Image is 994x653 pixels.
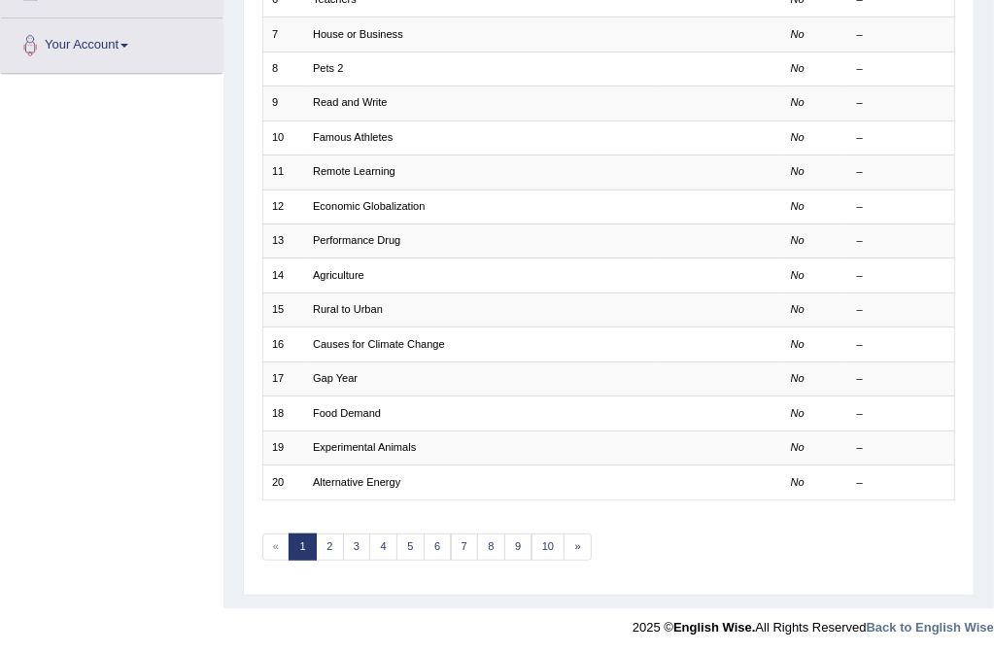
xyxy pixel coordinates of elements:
div: – [857,440,945,456]
a: 4 [369,533,397,561]
em: No [791,165,805,177]
div: – [857,233,945,249]
a: 3 [343,533,371,561]
a: 1 [289,533,317,561]
a: Remote Learning [313,165,395,177]
a: Read and Write [313,96,388,108]
strong: English Wise. [673,620,755,635]
a: Agriculture [313,269,364,281]
a: » [564,533,592,561]
a: 5 [396,533,425,561]
a: Alternative Energy [313,476,400,488]
td: 15 [262,292,304,326]
td: 13 [262,224,304,258]
a: Rural to Urban [313,303,383,315]
em: No [791,476,805,488]
a: Food Demand [313,407,381,419]
em: No [791,28,805,40]
div: – [857,130,945,146]
td: 8 [262,52,304,86]
div: – [857,302,945,318]
div: – [857,268,945,284]
div: – [857,164,945,180]
td: 17 [262,361,304,395]
div: – [857,27,945,43]
div: – [857,475,945,491]
td: 19 [262,430,304,464]
td: 20 [262,465,304,499]
div: 2025 © All Rights Reserved [633,608,994,636]
em: No [791,338,805,350]
td: 9 [262,86,304,120]
em: No [791,200,805,212]
em: No [791,407,805,419]
div: – [857,61,945,77]
em: No [791,303,805,315]
em: No [791,96,805,108]
td: 16 [262,327,304,361]
a: Famous Athletes [313,131,393,143]
a: Economic Globalization [313,200,425,212]
a: 10 [531,533,566,561]
a: Back to English Wise [867,620,994,635]
td: 11 [262,155,304,189]
td: 18 [262,396,304,430]
div: – [857,371,945,387]
a: Pets 2 [313,62,343,74]
a: House or Business [313,28,403,40]
div: – [857,337,945,353]
a: 9 [504,533,532,561]
td: 12 [262,189,304,223]
em: No [791,131,805,143]
a: Performance Drug [313,234,400,246]
em: No [791,372,805,384]
a: 7 [451,533,479,561]
td: 7 [262,17,304,52]
a: Gap Year [313,372,358,384]
div: – [857,406,945,422]
a: 2 [316,533,344,561]
td: 14 [262,258,304,292]
a: 6 [424,533,452,561]
em: No [791,441,805,453]
div: – [857,199,945,215]
em: No [791,269,805,281]
a: Causes for Climate Change [313,338,445,350]
span: « [262,533,291,561]
td: 10 [262,120,304,155]
a: 8 [477,533,505,561]
div: – [857,95,945,111]
a: Your Account [1,18,223,67]
em: No [791,234,805,246]
a: Experimental Animals [313,441,416,453]
em: No [791,62,805,74]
